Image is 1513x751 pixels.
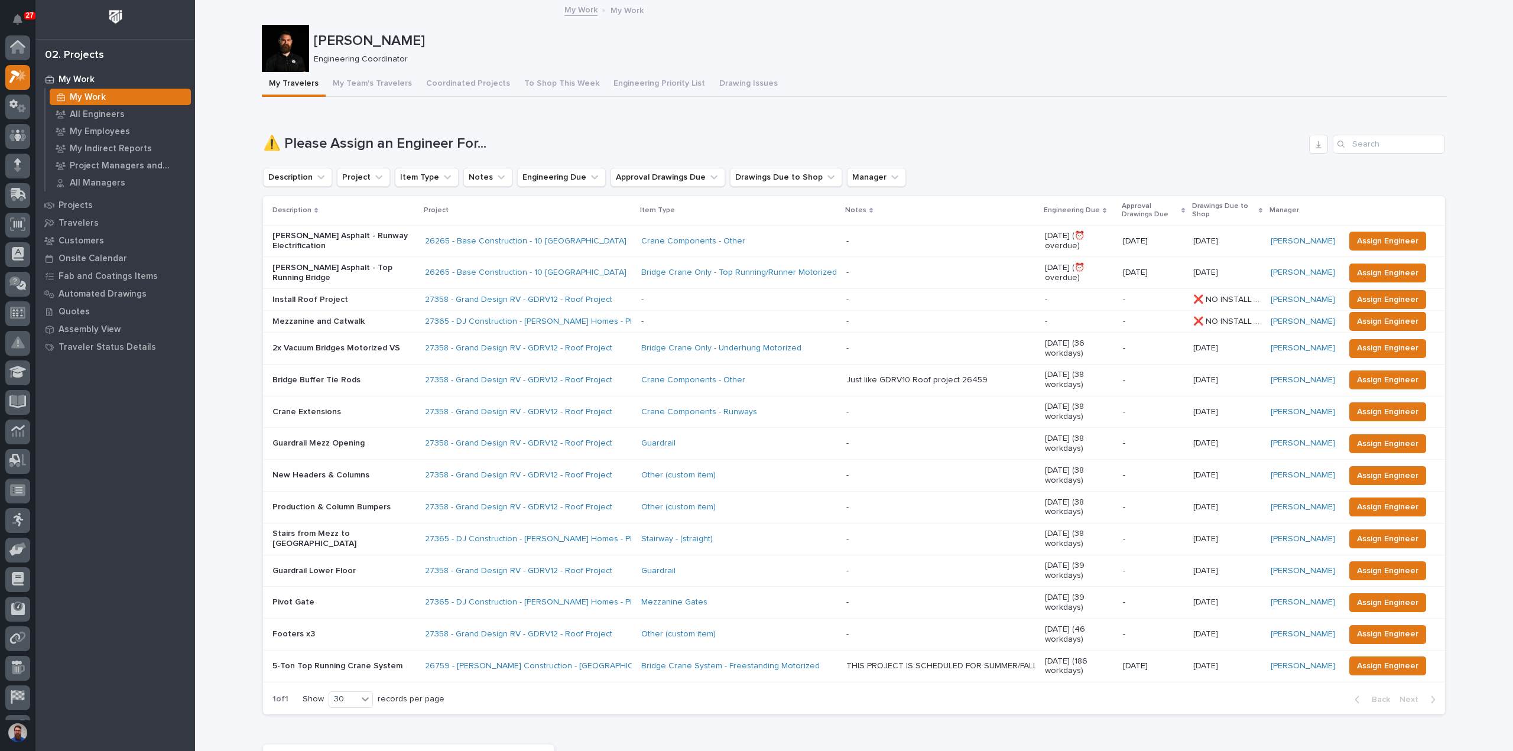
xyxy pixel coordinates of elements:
[425,502,612,512] a: 27358 - Grand Design RV - GDRV12 - Roof Project
[1357,500,1418,514] span: Assign Engineer
[272,407,415,417] p: Crane Extensions
[564,2,598,16] a: My Work
[425,375,612,385] a: 27358 - Grand Design RV - GDRV12 - Roof Project
[641,566,676,576] a: Guardrail
[1123,295,1184,305] p: -
[70,109,125,120] p: All Engineers
[1271,597,1335,607] a: [PERSON_NAME]
[641,375,745,385] a: Crane Components - Other
[1349,370,1426,389] button: Assign Engineer
[846,597,849,607] div: -
[846,375,988,385] div: Just like GDRV10 Roof project 26459
[1123,502,1184,512] p: -
[1349,656,1426,675] button: Assign Engineer
[1357,564,1418,578] span: Assign Engineer
[1357,266,1418,280] span: Assign Engineer
[26,11,34,19] p: 27
[59,200,93,211] p: Projects
[517,72,606,97] button: To Shop This Week
[1045,434,1113,454] p: [DATE] (38 workdays)
[1045,656,1113,677] p: [DATE] (186 workdays)
[1044,204,1100,217] p: Engineering Due
[272,343,415,353] p: 2x Vacuum Bridges Motorized VS
[641,597,707,607] a: Mezzanine Gates
[1045,561,1113,581] p: [DATE] (39 workdays)
[425,268,626,278] a: 26265 - Base Construction - 10 [GEOGRAPHIC_DATA]
[1349,312,1426,331] button: Assign Engineer
[263,492,1445,524] tr: Production & Column Bumpers27358 - Grand Design RV - GDRV12 - Roof Project Other (custom item) - ...
[1193,292,1264,305] p: ❌ NO INSTALL DATE!
[59,253,127,264] p: Onsite Calendar
[35,285,195,303] a: Automated Drawings
[1123,268,1184,278] p: [DATE]
[1271,502,1335,512] a: [PERSON_NAME]
[1193,373,1220,385] p: [DATE]
[1045,339,1113,359] p: [DATE] (36 workdays)
[1357,469,1418,483] span: Assign Engineer
[1357,627,1418,641] span: Assign Engineer
[1045,466,1113,486] p: [DATE] (38 workdays)
[70,92,106,103] p: My Work
[641,343,801,353] a: Bridge Crane Only - Underhung Motorized
[1123,534,1184,544] p: -
[272,629,415,639] p: Footers x3
[846,566,849,576] div: -
[1349,232,1426,251] button: Assign Engineer
[1349,264,1426,282] button: Assign Engineer
[263,168,332,187] button: Description
[272,204,311,217] p: Description
[425,470,612,480] a: 27358 - Grand Design RV - GDRV12 - Roof Project
[1193,436,1220,448] p: [DATE]
[1123,407,1184,417] p: -
[425,295,612,305] a: 27358 - Grand Design RV - GDRV12 - Roof Project
[846,268,849,278] div: -
[846,502,849,512] div: -
[1271,566,1335,576] a: [PERSON_NAME]
[1045,529,1113,549] p: [DATE] (38 workdays)
[1045,317,1113,327] p: -
[846,470,849,480] div: -
[1349,561,1426,580] button: Assign Engineer
[641,534,713,544] a: Stairway - (straight)
[425,534,798,544] a: 27365 - DJ Construction - [PERSON_NAME] Homes - Plant 996 - Mezzanine Extension and Catwalk
[1357,596,1418,610] span: Assign Engineer
[845,204,866,217] p: Notes
[1193,595,1220,607] p: [DATE]
[1349,290,1426,309] button: Assign Engineer
[1357,292,1418,307] span: Assign Engineer
[1193,265,1220,278] p: [DATE]
[35,303,195,320] a: Quotes
[1333,135,1445,154] input: Search
[425,629,612,639] a: 27358 - Grand Design RV - GDRV12 - Roof Project
[70,144,152,154] p: My Indirect Reports
[272,231,415,251] p: [PERSON_NAME] Asphalt - Runway Electrification
[641,661,820,671] a: Bridge Crane System - Freestanding Motorized
[846,343,849,353] div: -
[425,661,774,671] a: 26759 - [PERSON_NAME] Construction - [GEOGRAPHIC_DATA] Department 5T Bridge Crane
[35,338,195,356] a: Traveler Status Details
[1193,405,1220,417] p: [DATE]
[1271,317,1335,327] a: [PERSON_NAME]
[46,140,195,157] a: My Indirect Reports
[640,204,675,217] p: Item Type
[59,236,104,246] p: Customers
[395,168,459,187] button: Item Type
[641,407,757,417] a: Crane Components - Runways
[263,396,1445,428] tr: Crane Extensions27358 - Grand Design RV - GDRV12 - Roof Project Crane Components - Runways - [DAT...
[1045,295,1113,305] p: -
[846,295,849,305] div: -
[1045,593,1113,613] p: [DATE] (39 workdays)
[70,178,125,188] p: All Managers
[425,343,612,353] a: 27358 - Grand Design RV - GDRV12 - Roof Project
[1193,564,1220,576] p: [DATE]
[70,161,186,171] p: Project Managers and Engineers
[35,232,195,249] a: Customers
[846,629,849,639] div: -
[611,168,725,187] button: Approval Drawings Due
[46,89,195,105] a: My Work
[1123,236,1184,246] p: [DATE]
[1357,405,1418,419] span: Assign Engineer
[45,49,104,62] div: 02. Projects
[263,333,1445,365] tr: 2x Vacuum Bridges Motorized VS27358 - Grand Design RV - GDRV12 - Roof Project Bridge Crane Only -...
[1193,500,1220,512] p: [DATE]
